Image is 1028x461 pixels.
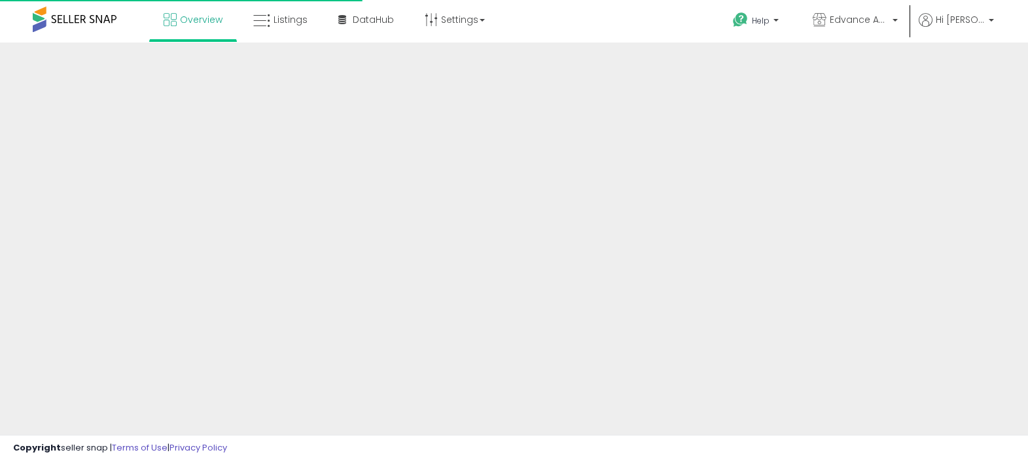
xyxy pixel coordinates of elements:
a: Help [722,2,792,43]
a: Hi [PERSON_NAME] [919,13,994,43]
span: Listings [274,13,308,26]
span: Overview [180,13,222,26]
a: Terms of Use [112,441,168,454]
span: Hi [PERSON_NAME] [936,13,985,26]
strong: Copyright [13,441,61,454]
div: seller snap | | [13,442,227,454]
span: Edvance Ahead [830,13,889,26]
i: Get Help [732,12,749,28]
span: DataHub [353,13,394,26]
a: Privacy Policy [169,441,227,454]
span: Help [752,15,770,26]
